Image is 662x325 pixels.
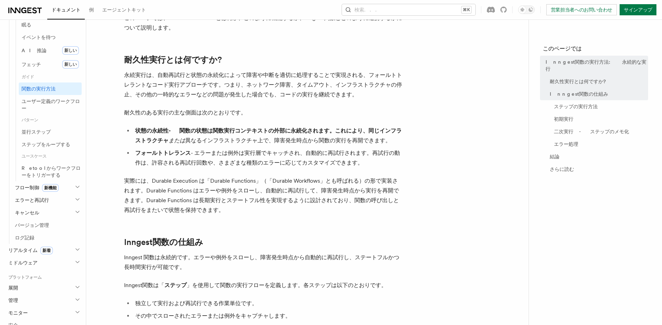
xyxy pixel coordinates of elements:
font: その中でスローされたエラーまたは例外をキャプチャします。 [135,312,291,319]
button: ミドルウェア [6,256,82,269]
font: 異なるインフラストラクチャ [185,137,258,144]
font: 」を使用して関数の実行フローを定義します。各ステップは以下のとおりです。 [187,282,387,288]
a: Inngest関数の実行方法: 永続的な実行 [543,56,648,75]
font: Retoolからワークフローをトリガーする [22,165,81,178]
font: Inngest関数は「 [124,282,164,288]
a: 並行ステップ [19,126,82,138]
a: 関数の実行方法 [19,82,82,95]
font: エラー処理 [554,141,578,147]
font: または [169,137,185,144]
font: ステップをループする [22,142,70,147]
font: ユースケース [22,154,47,159]
a: Inngest関数の仕組み [547,88,648,100]
font: ユーザー定義のワークフロー [22,98,80,111]
font: 展開 [8,285,18,291]
a: エラー処理 [551,138,648,150]
font: 永続実行は、自動再試行と状態の永続化によって障害や中断を適切に処理することで実現される、フォールトトレラントなコード実行アプローチです。つまり、ネットワーク障害、タイムアウト、インフラストラクチ... [124,72,402,98]
font: フェッチ [22,62,41,67]
font: エラーと再試行 [15,197,49,203]
font: Inngest関数の仕組み [550,91,608,97]
font: ステップ [164,282,187,288]
a: ステップをループする [19,138,82,151]
font: 新しい [64,62,77,67]
font: 新しい [64,48,77,53]
button: フロー制御新機能 [12,181,82,194]
a: ドキュメント [47,2,85,19]
font: AI推論 [22,48,47,53]
a: サインアップ [620,4,656,15]
font: 営業担当者へのお問い合わせ [551,7,612,13]
button: 検索...⌘K [342,4,475,15]
font: ドキュメント [51,7,81,13]
font: フォールトトレランス [135,150,191,156]
a: Inngest関数の仕組み [124,237,203,247]
font: 独立して実行および再試行できる作業単位です。 [135,300,258,307]
font: - エラーまたは例外は実行層でキャッチされ、自動的に再試行されます。再試行の動作は、許容される再試行回数や、さまざまな種類のエラーに応じてカスタマイズできます。 [135,150,400,166]
font: 並行ステップ [22,129,51,135]
a: 耐久性実行とは何ですか? [547,75,648,88]
font: リアルタイム [8,247,38,253]
font: 管理 [8,298,18,303]
a: ユーザー定義のワークフロー [19,95,82,114]
font: 関数の実行方法 [22,86,56,92]
font: バージョン管理 [15,222,49,228]
font: サインアップ [624,7,652,13]
font: 二次実行 - ステップのメモ化 [554,129,629,134]
font: パターン [22,118,38,122]
button: 管理 [6,294,82,307]
a: ログ記録 [12,231,82,244]
button: モニター [6,307,82,319]
a: バージョン管理 [12,219,82,231]
a: 初期実行 [551,113,648,125]
a: フェッチ新しい [19,57,82,71]
font: エージェントキット [102,7,146,13]
font: 新機能 [44,185,57,190]
font: 耐久性のある実行の主な側面は次のとおりです。 [124,109,246,116]
font: 検索... [354,7,381,13]
button: ダークモードを切り替える [518,6,535,14]
font: イベントを待つ [22,34,56,40]
font: ログ記録 [15,235,34,240]
a: さらに読む [547,163,648,175]
a: Retoolからワークフローをトリガーする [19,162,82,181]
font: プラットフォーム [8,275,42,280]
font: ステップの実行方法 [554,104,598,109]
button: リアルタイム新着 [6,244,82,256]
a: AI推論新しい [19,43,82,57]
font: 状態の永続性- 関数の状態は関数実行コンテキストの外部に永続化されます。これにより、同じインフラストラクチャ [135,127,402,144]
a: 営業担当者へのお問い合わせ [546,4,617,15]
a: ステップの実行方法 [551,100,648,113]
font: さらに読む [550,166,574,172]
font: 結論 [550,154,559,159]
font: フロー制御 [15,185,39,190]
font: 眠る [22,22,31,27]
button: キャンセル [12,206,82,219]
font: Inngest 関数は永続的です。エラーや例外をスローし、障害発生時点から自動的に再試行し、ステートフルかつ長時間実行が可能です。 [124,254,399,270]
kbd: ⌘K [461,6,471,13]
a: 結論 [547,150,648,163]
a: 二次実行 - ステップのメモ化 [551,125,648,138]
font: モニター [8,310,28,316]
font: 初期実行 [554,116,573,122]
a: 耐久性実行とは何ですか? [124,55,222,65]
font: ミドルウェア [8,260,38,265]
a: 眠る [19,18,82,31]
font: 新着 [42,248,51,253]
button: 展開 [6,282,82,294]
font: 例 [89,7,94,13]
button: エラーと再試行 [12,194,82,206]
font: Inngest関数の実行方法: 永続的な実行 [546,59,646,72]
a: 例 [85,2,98,19]
a: エージェントキット [98,2,150,19]
font: 実際には、Durable Execution は「Durable Functions」（「Durable Workflows」とも呼ばれる）の形で実装されます。Durable Functions... [124,177,399,213]
font: このページでは [543,45,582,52]
font: ガイド [22,74,34,79]
a: イベントを待つ [19,31,82,43]
font: 上で、障害発生時点から関数の実行を再開できます。 [258,137,391,144]
font: 耐久性実行とは何ですか? [550,79,611,84]
font: キャンセル [15,210,39,215]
